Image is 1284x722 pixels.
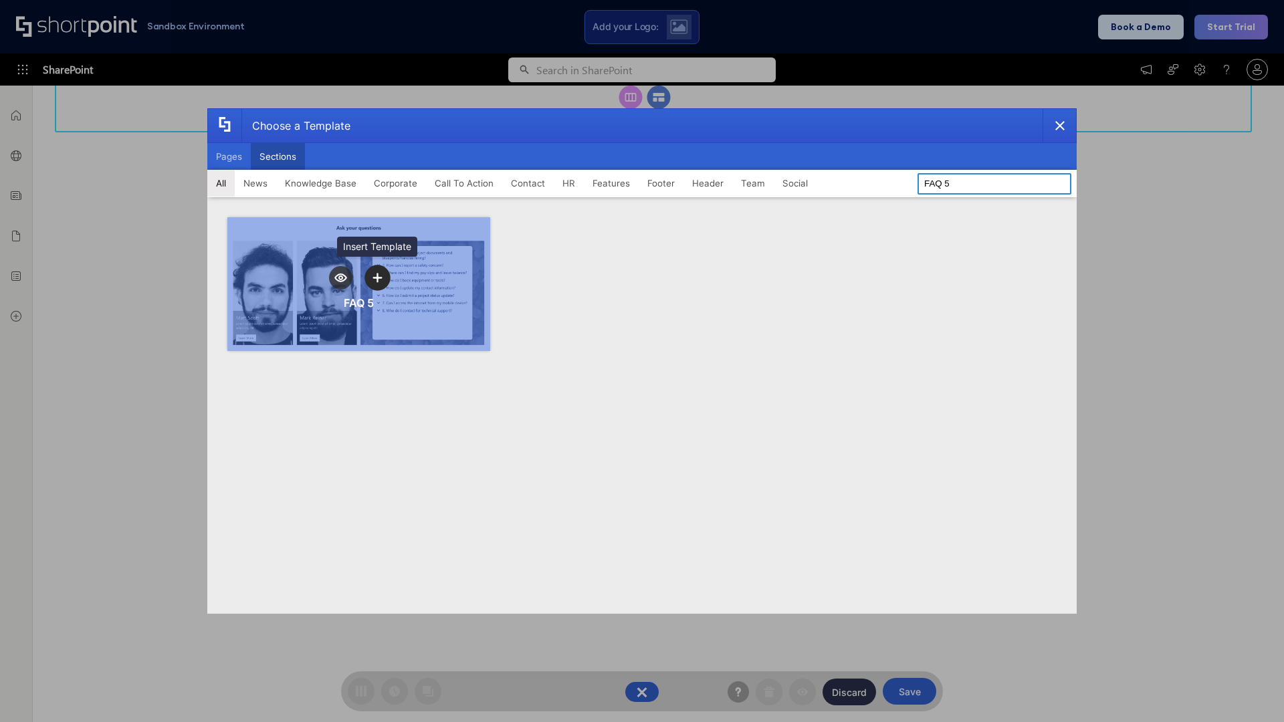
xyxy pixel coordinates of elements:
button: Call To Action [426,170,502,197]
button: Knowledge Base [276,170,365,197]
div: template selector [207,108,1077,614]
button: Pages [207,143,251,170]
button: All [207,170,235,197]
button: Team [732,170,774,197]
button: Corporate [365,170,426,197]
button: Features [584,170,639,197]
div: FAQ 5 [344,296,374,310]
button: Social [774,170,817,197]
button: Contact [502,170,554,197]
button: HR [554,170,584,197]
div: Choose a Template [241,109,350,142]
iframe: Chat Widget [1217,658,1284,722]
input: Search [918,173,1071,195]
button: Sections [251,143,305,170]
button: Header [683,170,732,197]
button: News [235,170,276,197]
button: Footer [639,170,683,197]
